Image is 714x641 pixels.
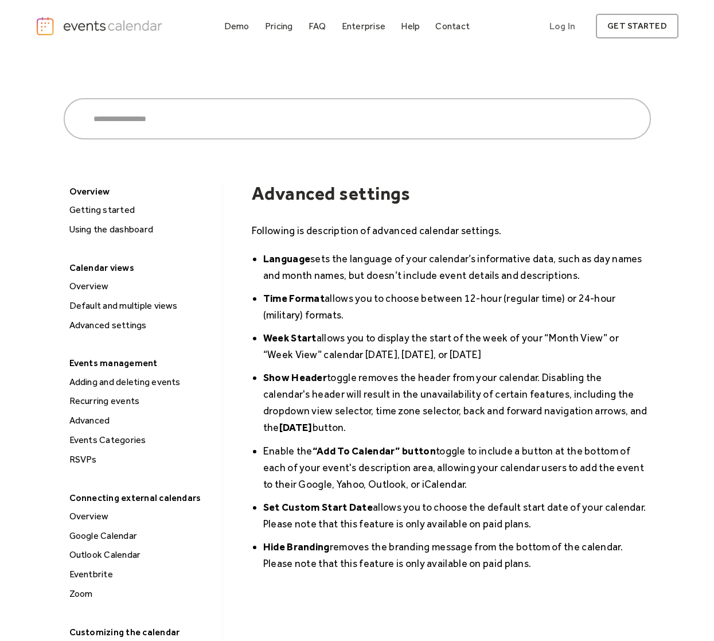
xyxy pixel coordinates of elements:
[64,489,217,507] div: Connecting external calendars
[435,23,470,29] div: Contact
[263,499,651,532] li: allows you to choose the default start date of your calendar. Please note that this feature is on...
[65,567,218,582] a: Eventbrite
[263,501,373,513] strong: Set Custom Start Date
[431,18,474,34] a: Contact
[263,541,330,553] strong: Hide Branding
[65,509,218,524] a: Overview
[263,371,327,383] strong: Show Header
[65,586,218,601] a: Zoom
[64,623,217,641] div: Customizing the calendar
[65,203,218,217] a: Getting started
[64,259,217,277] div: Calendar views
[66,529,218,543] div: Google Calendar
[263,252,310,265] strong: Language
[65,413,218,428] a: Advanced
[66,394,218,409] div: Recurring events
[66,298,218,313] div: Default and multiple views
[65,529,218,543] a: Google Calendar
[538,14,587,38] a: Log In
[263,290,651,323] li: allows you to choose between 12-hour (regular time) or 24-hour (military) formats.
[263,538,651,572] li: removes the branding message from the bottom of the calendar. Please note that this feature is on...
[66,413,218,428] div: Advanced
[66,433,218,448] div: Events Categories
[401,23,420,29] div: Help
[66,279,218,294] div: Overview
[252,222,651,239] p: Following is description of advanced calendar settings.
[263,369,651,436] li: toggle removes the header from your calendar. Disabling the calendar's header will result in the ...
[263,250,651,283] li: sets the language of your calendar’s informative data, such as day names and month names, but doe...
[65,222,218,237] a: Using the dashboard
[265,23,293,29] div: Pricing
[252,581,651,597] p: ‍
[65,394,218,409] a: Recurring events
[596,14,678,38] a: get started
[65,298,218,313] a: Default and multiple views
[66,567,218,582] div: Eventbrite
[304,18,331,34] a: FAQ
[279,421,313,433] strong: [DATE]
[66,222,218,237] div: Using the dashboard
[36,16,165,36] a: home
[342,23,385,29] div: Enterprise
[64,182,217,200] div: Overview
[263,442,651,492] li: Enable the toggle to include a button at the bottom of each of your event's description area, all...
[66,586,218,601] div: Zoom
[252,182,651,204] h1: Advanced settings
[65,318,218,333] a: Advanced settings
[66,203,218,217] div: Getting started
[66,318,218,333] div: Advanced settings
[66,509,218,524] div: Overview
[313,445,436,457] strong: “Add To Calendar” button
[396,18,424,34] a: Help
[66,375,218,390] div: Adding and deleting events
[65,279,218,294] a: Overview
[65,452,218,467] a: RSVPs
[66,452,218,467] div: RSVPs
[337,18,390,34] a: Enterprise
[220,18,254,34] a: Demo
[260,18,298,34] a: Pricing
[263,292,325,304] strong: Time Format
[309,23,326,29] div: FAQ
[66,547,218,562] div: Outlook Calendar
[263,329,651,363] li: allows you to display the start of the week of your “Month View” or “Week View” calendar [DATE], ...
[65,433,218,448] a: Events Categories
[263,332,317,344] strong: Week Start
[65,375,218,390] a: Adding and deleting events
[224,23,249,29] div: Demo
[65,547,218,562] a: Outlook Calendar
[64,354,217,372] div: Events management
